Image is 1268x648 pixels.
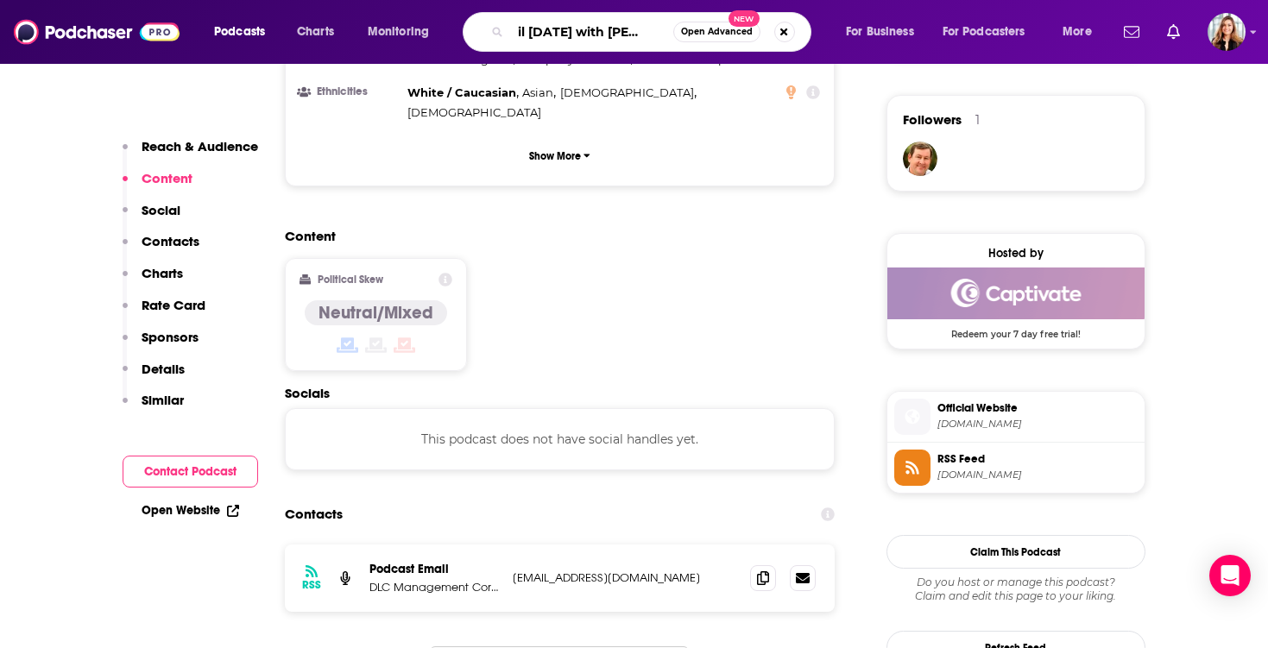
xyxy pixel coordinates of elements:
p: Show More [529,150,581,162]
button: Content [123,170,192,202]
span: , [560,83,697,103]
span: For Business [846,20,914,44]
span: Podcasts [214,20,265,44]
button: open menu [202,18,287,46]
a: RSS Feed[DOMAIN_NAME] [894,450,1138,486]
button: Details [123,361,185,393]
span: , [407,83,519,103]
span: Logged in as eeyler [1208,13,1246,51]
span: [DEMOGRAPHIC_DATA] [560,85,694,99]
img: Podchaser - Follow, Share and Rate Podcasts [14,16,180,48]
span: Do you host or manage this podcast? [886,576,1145,589]
a: Show notifications dropdown [1117,17,1146,47]
img: Captivate Deal: Redeem your 7 day free trial! [887,267,1145,319]
span: [DEMOGRAPHIC_DATA] [407,105,541,119]
h2: Contacts [285,498,343,531]
button: Social [123,202,180,234]
div: Search podcasts, credits, & more... [479,12,828,52]
a: Captivate Deal: Redeem your 7 day free trial! [887,267,1145,338]
div: This podcast does not have social handles yet. [285,408,836,470]
a: Charts [286,18,344,46]
p: Content [142,170,192,186]
img: JeffPR [903,142,937,176]
button: Show profile menu [1208,13,1246,51]
a: Show notifications dropdown [1160,17,1187,47]
button: Show More [300,140,821,172]
button: Rate Card [123,297,205,329]
span: Monitoring [368,20,429,44]
span: Followers [903,111,962,128]
span: White / Caucasian [407,85,516,99]
h4: Neutral/Mixed [319,302,433,324]
a: Official Website[DOMAIN_NAME] [894,399,1138,435]
span: Open Advanced [681,28,753,36]
button: Sponsors [123,329,199,361]
span: feeds.captivate.fm [937,469,1138,481]
div: Open Intercom Messenger [1209,555,1251,596]
button: open menu [1050,18,1113,46]
button: Similar [123,392,184,424]
span: Real Estate Agents [407,52,513,66]
span: , [522,83,556,103]
div: 1 [975,112,980,128]
button: Contact Podcast [123,456,258,488]
h2: Content [285,228,822,244]
button: Claim This Podcast [886,535,1145,569]
h2: Socials [285,385,836,401]
span: Company Founders [519,52,630,66]
p: Social [142,202,180,218]
span: Asian [522,85,553,99]
span: RSS Feed [937,451,1138,467]
p: Charts [142,265,183,281]
button: Contacts [123,233,199,265]
span: Charts [297,20,334,44]
p: Podcast Email [369,562,499,576]
button: open menu [931,18,1050,46]
span: Redeem your 7 day free trial! [887,319,1145,340]
div: Hosted by [887,246,1145,261]
button: Reach & Audience [123,138,258,170]
a: Open Website [142,503,239,518]
span: For Podcasters [943,20,1025,44]
h3: RSS [302,578,321,592]
span: Social Media Specialists [637,52,771,66]
p: Similar [142,392,184,408]
span: More [1063,20,1092,44]
p: [EMAIL_ADDRESS][DOMAIN_NAME] [513,570,737,585]
span: New [729,10,760,27]
span: Official Website [937,400,1138,416]
p: Details [142,361,185,377]
button: Charts [123,265,183,297]
h3: Ethnicities [300,86,401,98]
p: Sponsors [142,329,199,345]
p: DLC Management Corp. [369,580,499,595]
h2: Political Skew [318,274,383,286]
span: retailretold.com [937,418,1138,431]
img: User Profile [1208,13,1246,51]
div: Claim and edit this page to your liking. [886,576,1145,603]
button: open menu [356,18,451,46]
button: open menu [834,18,936,46]
input: Search podcasts, credits, & more... [510,18,673,46]
p: Rate Card [142,297,205,313]
p: Contacts [142,233,199,249]
p: Reach & Audience [142,138,258,154]
button: Open AdvancedNew [673,22,760,42]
